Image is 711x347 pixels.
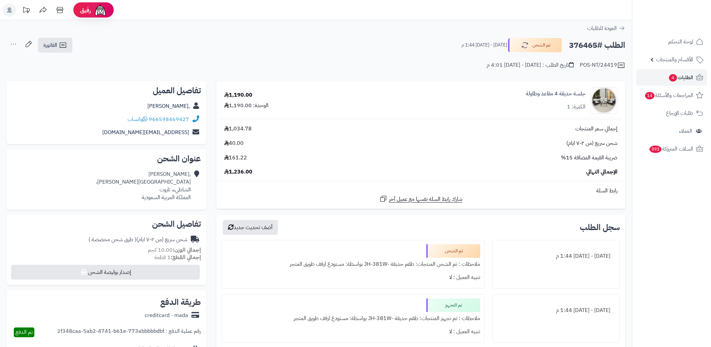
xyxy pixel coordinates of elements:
div: creditcard - mada [145,312,188,319]
span: 14 [645,92,654,99]
a: 966598469427 [149,115,189,123]
a: شارك رابط السلة نفسها مع عميل آخر [379,195,462,203]
h2: طريقة الدفع [160,298,201,306]
span: رفيق [80,6,91,14]
span: 4 [669,74,677,82]
a: لوحة التحكم [636,34,707,50]
div: ملاحظات : تم تجهيز المنتجات: طقم حديقة -JH-381W بواسطة: مستودع ارفف طويق المتجر [226,312,480,325]
a: الطلبات4 [636,69,707,86]
small: 10.00 كجم [148,246,201,254]
div: تاريخ الطلب : [DATE] - [DATE] 4:01 م [487,61,574,69]
img: ai-face.png [94,3,107,17]
span: طلبات الإرجاع [666,108,693,118]
h2: تفاصيل الشحن [12,220,201,228]
div: شحن سريع (من ٢-٧ ايام) [88,236,187,244]
a: الفاتورة [38,38,72,53]
span: ( طرق شحن مخصصة ) [88,235,136,244]
a: طلبات الإرجاع [636,105,707,121]
span: 393 [649,146,662,153]
h2: الطلب #376465 [569,38,625,52]
span: الأقسام والمنتجات [656,55,693,64]
span: الطلبات [668,73,693,82]
a: العملاء [636,123,707,139]
span: ضريبة القيمة المضافة 15% [561,154,617,162]
div: ,[PERSON_NAME] [GEOGRAPHIC_DATA][PERSON_NAME]، الشاطيء، تاروت المملكة العربية السعودية [96,170,191,201]
a: [EMAIL_ADDRESS][DOMAIN_NAME] [102,128,189,136]
a: تحديثات المنصة [18,3,35,19]
span: 1,034.78 [224,125,252,133]
div: تنبيه العميل : لا [226,325,480,338]
a: المراجعات والأسئلة14 [636,87,707,103]
strong: إجمالي الوزن: [173,246,201,254]
span: 1,236.00 [224,168,252,176]
span: شحن سريع (من ٢-٧ ايام) [566,139,617,147]
div: 1,190.00 [224,91,252,99]
span: إجمالي سعر المنتجات [575,125,617,133]
div: [DATE] - [DATE] 1:44 م [497,250,615,263]
span: السلات المتروكة [649,144,693,154]
span: تم الدفع [15,328,33,336]
h3: سجل الطلب [580,223,620,231]
small: [DATE] - [DATE] 1:44 م [461,42,507,49]
div: رابط السلة [219,187,623,195]
span: العودة للطلبات [587,24,617,32]
h2: عنوان الشحن [12,155,201,163]
div: تم التجهيز [426,298,480,312]
span: لوحة التحكم [668,37,693,46]
div: ملاحظات : تم الشحن المنتجات: طقم حديقة -JH-381W بواسطة: مستودع ارفف طويق المتجر [226,258,480,271]
button: إصدار بوليصة الشحن [11,265,200,280]
div: الوحدة: 1,190.00 [224,102,269,109]
a: ,[PERSON_NAME] [147,102,190,110]
img: 1754462914-110119010027-90x90.jpg [591,87,617,114]
div: تم الشحن [426,244,480,258]
a: واتساب [128,115,147,123]
span: 161.22 [224,154,247,162]
button: تم الشحن [508,38,562,52]
span: المراجعات والأسئلة [644,91,693,100]
div: تنبيه العميل : لا [226,271,480,284]
a: السلات المتروكة393 [636,141,707,157]
div: POS-NT/24419 [580,61,625,69]
div: الكمية: 1 [567,103,585,111]
div: رقم عملية الدفع : 2f348caa-5ab2-4741-b61e-773abbbbbdbf [57,327,201,337]
span: 40.00 [224,139,244,147]
img: logo-2.png [665,19,705,33]
span: الإجمالي النهائي [586,168,617,176]
h2: تفاصيل العميل [12,87,201,95]
div: [DATE] - [DATE] 1:44 م [497,304,615,317]
small: 1 قطعة [154,253,201,261]
span: الفاتورة [43,41,57,49]
a: العودة للطلبات [587,24,625,32]
button: أضف تحديث جديد [223,220,278,235]
a: جلسة حديقة 4 مقاعد وطاولة [526,90,585,98]
strong: إجمالي القطع: [171,253,201,261]
span: العملاء [679,126,692,136]
span: شارك رابط السلة نفسها مع عميل آخر [389,195,462,203]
